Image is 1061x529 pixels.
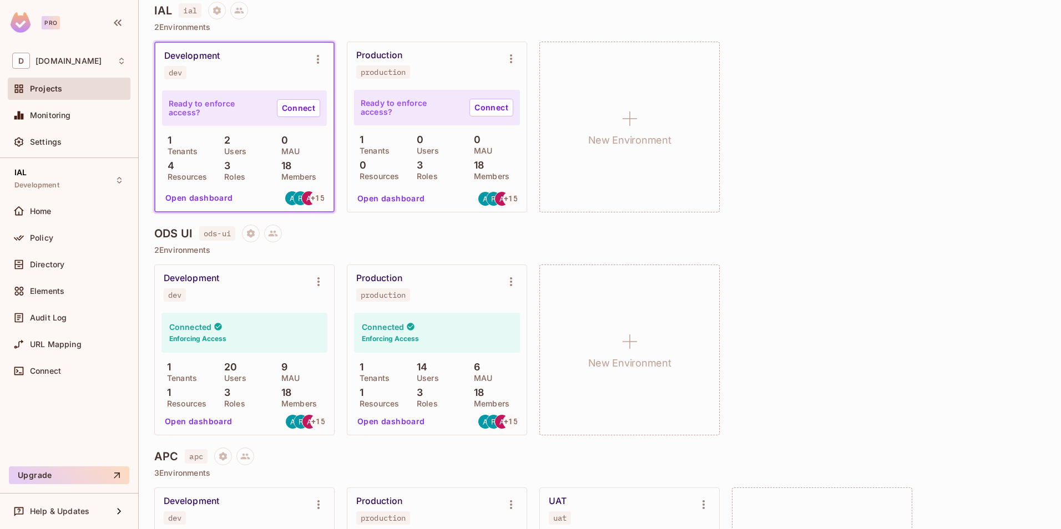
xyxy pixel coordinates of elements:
[500,48,522,70] button: Environment settings
[361,99,461,116] p: Ready to enforce access?
[14,168,27,177] span: IAL
[500,271,522,293] button: Environment settings
[354,362,363,373] p: 1
[161,399,206,408] p: Resources
[169,322,211,332] h4: Connected
[162,147,198,156] p: Tenants
[161,374,197,383] p: Tenants
[468,387,484,398] p: 18
[468,146,492,155] p: MAU
[549,496,567,507] div: UAT
[276,399,317,408] p: Members
[219,172,245,181] p: Roles
[219,374,246,383] p: Users
[353,190,430,207] button: Open dashboard
[361,513,406,522] div: production
[487,192,501,206] img: rmacotela@deacero.com
[354,399,399,408] p: Resources
[14,181,59,190] span: Development
[30,111,71,120] span: Monitoring
[30,138,62,146] span: Settings
[353,413,430,430] button: Open dashboard
[411,362,427,373] p: 14
[588,355,671,372] h1: New Environment
[354,374,390,383] p: Tenants
[354,172,399,181] p: Resources
[219,399,245,408] p: Roles
[276,160,291,171] p: 18
[219,160,230,171] p: 3
[30,233,53,242] span: Policy
[11,12,31,33] img: SReyMgAAAABJRU5ErkJggg==
[468,362,480,373] p: 6
[302,415,316,429] img: antdia@deacero.com
[354,134,363,145] p: 1
[411,172,438,181] p: Roles
[276,135,288,146] p: 0
[242,230,260,241] span: Project settings
[214,453,232,464] span: Project settings
[30,260,64,269] span: Directory
[276,172,317,181] p: Members
[154,246,1045,255] p: 2 Environments
[356,273,402,284] div: Production
[276,374,300,383] p: MAU
[294,415,308,429] img: rmacotela@deacero.com
[468,134,481,145] p: 0
[154,4,172,17] h4: IAL
[154,23,1045,32] p: 2 Environments
[12,53,30,69] span: D
[468,374,492,383] p: MAU
[42,16,60,29] div: Pro
[219,387,230,398] p: 3
[199,226,235,241] span: ods-ui
[9,466,129,484] button: Upgrade
[307,48,329,70] button: Environment settings
[354,387,363,398] p: 1
[276,362,287,373] p: 9
[30,507,89,516] span: Help & Updates
[161,189,238,207] button: Open dashboard
[162,172,207,181] p: Resources
[478,415,492,429] img: aames@deacero.com
[185,449,207,464] span: apc
[179,3,201,18] span: ial
[168,513,181,522] div: dev
[495,415,509,429] img: antdia@deacero.com
[411,387,423,398] p: 3
[361,291,406,299] div: production
[169,334,226,344] h6: Enforcing Access
[30,84,62,93] span: Projects
[169,99,268,117] p: Ready to enforce access?
[411,399,438,408] p: Roles
[169,68,182,77] div: dev
[361,68,406,77] div: production
[168,291,181,299] div: dev
[219,362,237,373] p: 20
[354,160,366,171] p: 0
[162,135,171,146] p: 1
[469,99,513,116] a: Connect
[161,362,171,373] p: 1
[154,450,178,463] h4: APC
[219,135,230,146] p: 2
[162,160,174,171] p: 4
[311,418,325,425] span: + 15
[208,7,226,18] span: Project settings
[500,494,522,516] button: Environment settings
[504,418,517,425] span: + 15
[362,334,419,344] h6: Enforcing Access
[30,207,52,216] span: Home
[487,415,501,429] img: rmacotela@deacero.com
[285,191,299,205] img: aames@deacero.com
[36,57,102,65] span: Workspace: deacero.com
[311,194,324,202] span: + 15
[154,227,193,240] h4: ODS UI
[294,191,307,205] img: rmacotela@deacero.com
[504,195,517,202] span: + 15
[411,374,439,383] p: Users
[553,513,567,522] div: uat
[411,146,439,155] p: Users
[219,147,246,156] p: Users
[164,273,219,284] div: Development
